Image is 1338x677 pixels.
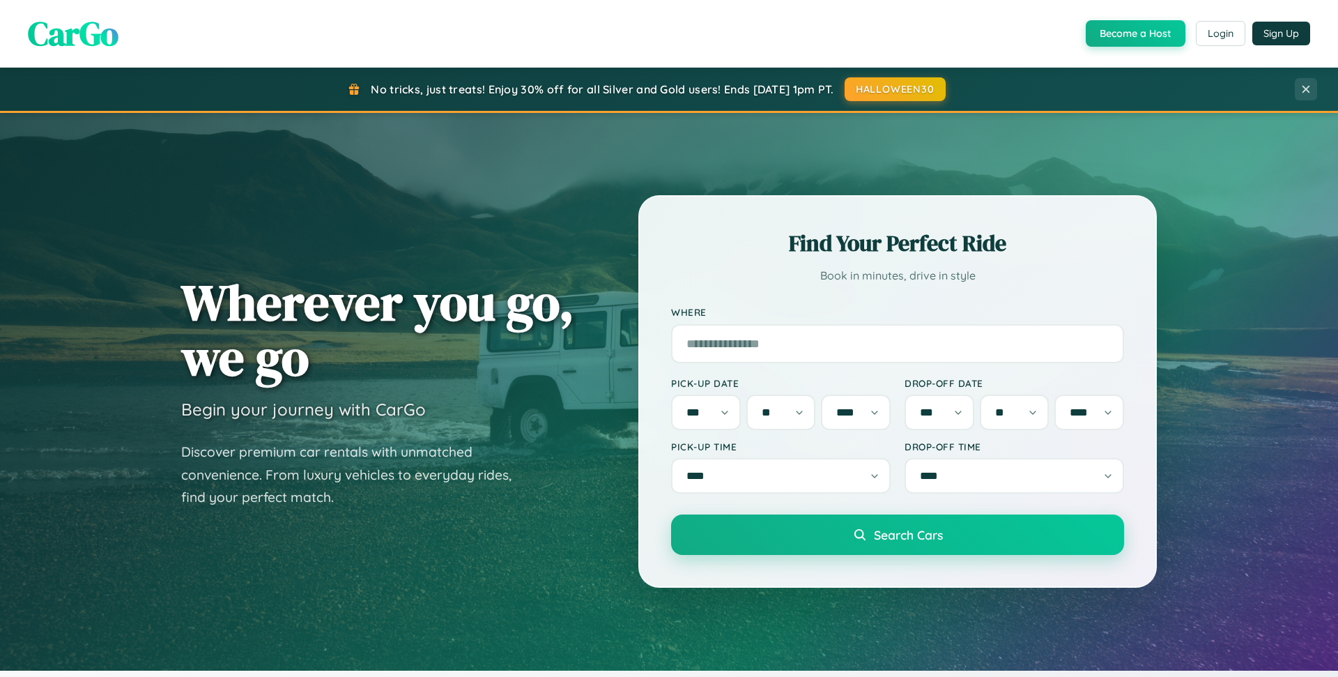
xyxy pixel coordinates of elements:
[371,82,833,96] span: No tricks, just treats! Enjoy 30% off for all Silver and Gold users! Ends [DATE] 1pm PT.
[671,228,1124,259] h2: Find Your Perfect Ride
[1086,20,1185,47] button: Become a Host
[181,399,426,420] h3: Begin your journey with CarGo
[181,275,574,385] h1: Wherever you go, we go
[28,10,118,56] span: CarGo
[671,377,891,389] label: Pick-up Date
[845,77,946,101] button: HALLOWEEN30
[905,377,1124,389] label: Drop-off Date
[181,441,530,509] p: Discover premium car rentals with unmatched convenience. From luxury vehicles to everyday rides, ...
[671,266,1124,286] p: Book in minutes, drive in style
[671,441,891,452] label: Pick-up Time
[905,441,1124,452] label: Drop-off Time
[671,515,1124,555] button: Search Cars
[671,307,1124,319] label: Where
[874,527,943,542] span: Search Cars
[1252,22,1310,45] button: Sign Up
[1196,21,1245,46] button: Login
